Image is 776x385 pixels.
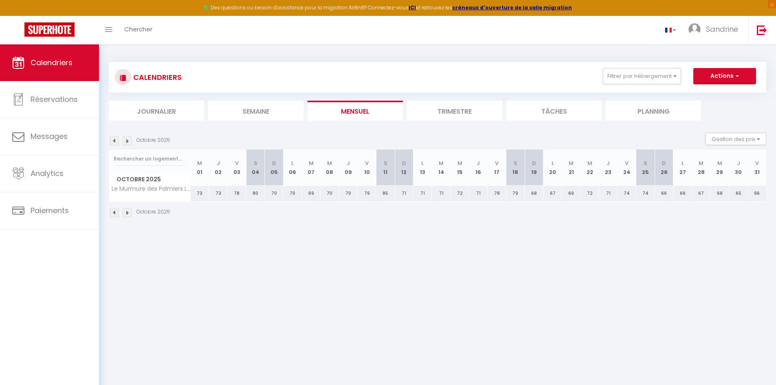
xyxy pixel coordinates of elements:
th: 22 [580,150,599,186]
div: 66 [673,186,692,201]
div: 73 [191,186,209,201]
span: Messages [31,131,68,141]
div: 72 [580,186,599,201]
span: Sandrine [706,24,738,34]
th: 25 [636,150,655,186]
th: 28 [692,150,711,186]
p: Octobre 2025 [136,208,170,216]
th: 07 [302,150,321,186]
th: 19 [525,150,543,186]
th: 08 [321,150,339,186]
th: 06 [283,150,302,186]
li: Journalier [109,101,204,121]
li: Trimestre [407,101,502,121]
abbr: D [662,159,666,167]
th: 20 [543,150,562,186]
abbr: J [477,159,480,167]
abbr: L [552,159,554,167]
button: Ouvrir le widget de chat LiveChat [7,3,31,28]
div: 85 [376,186,395,201]
span: Octobre 2025 [109,174,190,185]
th: 26 [655,150,673,186]
li: Semaine [208,101,303,121]
abbr: D [272,159,276,167]
abbr: L [291,159,294,167]
abbr: M [309,159,314,167]
abbr: S [254,159,257,167]
abbr: M [327,159,332,167]
abbr: S [384,159,387,167]
div: 68 [525,186,543,201]
abbr: D [532,159,536,167]
img: ... [688,23,701,35]
th: 29 [710,150,729,186]
div: 71 [599,186,618,201]
img: logout [757,25,767,35]
div: 72 [451,186,469,201]
th: 12 [395,150,413,186]
th: 27 [673,150,692,186]
abbr: M [569,159,574,167]
abbr: M [197,159,202,167]
button: Gestion des prix [706,133,766,145]
abbr: V [495,159,499,167]
span: Paiements [31,205,69,216]
div: 73 [209,186,228,201]
th: 16 [469,150,488,186]
abbr: V [625,159,629,167]
button: Filtrer par hébergement [603,68,681,84]
abbr: D [402,159,406,167]
abbr: S [644,159,647,167]
span: Réservations [31,94,78,104]
abbr: L [681,159,684,167]
strong: ICI [409,4,416,11]
th: 01 [191,150,209,186]
abbr: M [587,159,592,167]
th: 05 [265,150,284,186]
input: Rechercher un logement... [114,152,186,166]
abbr: J [217,159,220,167]
div: 71 [432,186,451,201]
div: 70 [321,186,339,201]
abbr: S [514,159,517,167]
abbr: J [347,159,350,167]
a: Chercher [118,16,158,44]
div: 74 [618,186,636,201]
div: 71 [469,186,488,201]
div: 96 [747,186,766,201]
div: 71 [395,186,413,201]
div: 70 [265,186,284,201]
th: 21 [562,150,580,186]
li: Tâches [506,101,602,121]
div: 69 [562,186,580,201]
div: 70 [339,186,358,201]
div: 71 [413,186,432,201]
abbr: J [737,159,740,167]
th: 17 [488,150,506,186]
th: 09 [339,150,358,186]
th: 18 [506,150,525,186]
abbr: M [439,159,444,167]
div: 67 [543,186,562,201]
p: Octobre 2025 [136,136,170,144]
th: 03 [228,150,246,186]
div: 69 [302,186,321,201]
th: 10 [358,150,376,186]
button: Actions [693,68,756,84]
span: Calendriers [31,57,73,68]
th: 02 [209,150,228,186]
abbr: M [699,159,703,167]
th: 30 [729,150,748,186]
div: 78 [228,186,246,201]
th: 04 [246,150,265,186]
img: Super Booking [24,22,75,37]
a: ... Sandrine [682,16,748,44]
div: 66 [655,186,673,201]
abbr: M [457,159,462,167]
abbr: V [365,159,369,167]
span: Le Murmure des Palmiers LBC [110,186,192,192]
iframe: Chat [741,348,770,379]
div: 67 [692,186,711,201]
a: créneaux d'ouverture de la salle migration [452,4,572,11]
span: Analytics [31,168,64,178]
